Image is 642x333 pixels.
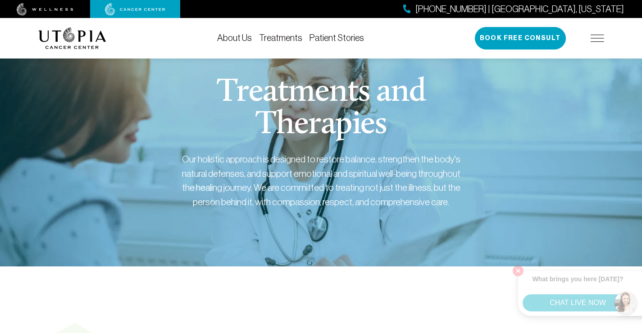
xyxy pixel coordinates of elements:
img: wellness [17,3,73,16]
a: Patient Stories [310,33,364,43]
a: Treatments [259,33,302,43]
a: [PHONE_NUMBER] | [GEOGRAPHIC_DATA], [US_STATE] [403,3,624,16]
img: icon-hamburger [591,35,604,42]
div: Our holistic approach is designed to restore balance, strengthen the body's natural defenses, and... [182,152,461,209]
h1: Treatments and Therapies [149,76,493,141]
img: cancer center [105,3,165,16]
a: About Us [217,33,252,43]
img: logo [38,27,106,49]
span: [PHONE_NUMBER] | [GEOGRAPHIC_DATA], [US_STATE] [415,3,624,16]
button: Book Free Consult [475,27,566,49]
